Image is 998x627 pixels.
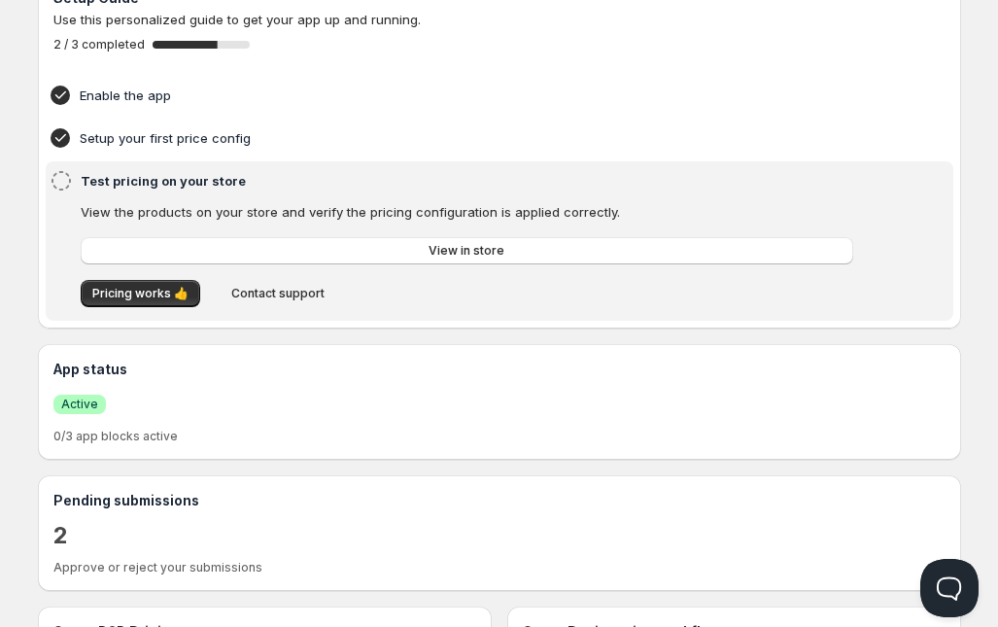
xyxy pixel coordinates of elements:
[61,397,98,412] span: Active
[53,520,68,551] a: 2
[920,559,979,617] iframe: Help Scout Beacon - Open
[53,37,145,52] span: 2 / 3 completed
[81,237,853,264] a: View in store
[81,280,200,307] button: Pricing works 👍
[80,86,859,105] h4: Enable the app
[53,429,946,444] p: 0/3 app blocks active
[81,171,859,191] h4: Test pricing on your store
[53,10,946,29] p: Use this personalized guide to get your app up and running.
[53,491,946,510] h3: Pending submissions
[80,128,859,148] h4: Setup your first price config
[220,280,336,307] button: Contact support
[81,202,853,222] p: View the products on your store and verify the pricing configuration is applied correctly.
[53,394,106,414] a: SuccessActive
[92,286,189,301] span: Pricing works 👍
[231,286,325,301] span: Contact support
[53,360,946,379] h3: App status
[429,243,504,259] span: View in store
[53,560,946,575] p: Approve or reject your submissions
